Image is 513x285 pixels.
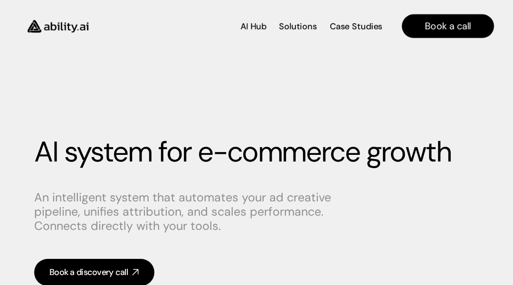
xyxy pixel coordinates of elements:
p: Book a call [425,19,471,33]
p: AI Hub [240,21,266,33]
a: AI Hub [240,18,266,35]
h1: AI system for e-commerce growth [34,135,479,169]
p: Solutions [279,21,317,33]
p: An intelligent system that automates your ad creative pipeline, unifies attribution, and scales p... [34,190,367,233]
h3: Ready-to-use in Slack [49,89,116,99]
nav: Main navigation [102,14,494,38]
a: Book a call [402,14,494,38]
a: Case Studies [329,18,383,35]
p: Case Studies [330,21,382,33]
div: Book a discovery call [49,266,128,278]
a: Solutions [279,18,317,35]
